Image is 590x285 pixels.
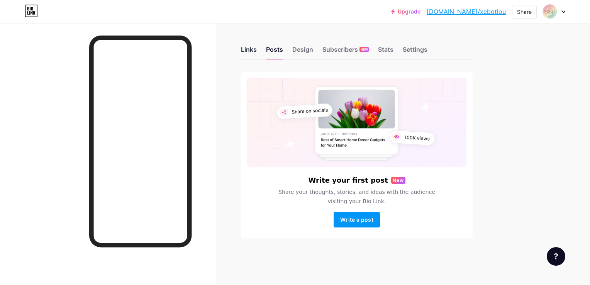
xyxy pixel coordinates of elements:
div: Subscribers [322,45,369,59]
div: Stats [378,45,393,59]
span: Write a post [340,216,373,223]
div: Posts [266,45,283,59]
a: Upgrade [391,8,420,15]
div: Settings [403,45,427,59]
span: New [393,177,404,184]
div: Design [292,45,313,59]
img: Xebo Tlou [543,4,557,19]
span: NEW [361,47,368,52]
div: Links [241,45,257,59]
a: [DOMAIN_NAME]/xebotlou [427,7,506,16]
button: Write a post [334,212,380,227]
span: Share your thoughts, stories, and ideas with the audience visiting your Bio Link. [269,187,444,206]
div: Share [517,8,532,16]
h6: Write your first post [308,176,388,184]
